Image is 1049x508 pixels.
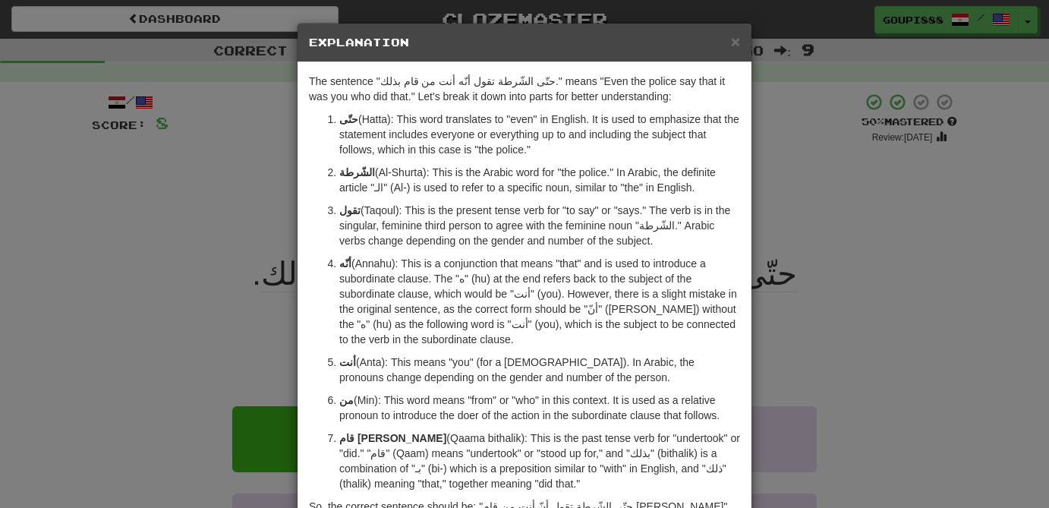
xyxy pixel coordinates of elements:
strong: قام [PERSON_NAME] [339,432,446,444]
p: (Anta): This means "you" (for a [DEMOGRAPHIC_DATA]). In Arabic, the pronouns change depending on ... [339,355,740,385]
p: (Al-Shurta): This is the Arabic word for "the police." In Arabic, the definite article "الـ" (Al-... [339,165,740,195]
p: The sentence "حتّى الشّرطة تقول أنّه أنت من قام بذلك." means "Even the police say that it was you... [309,74,740,104]
span: × [731,33,740,50]
p: (Qaama bithalik): This is the past tense verb for "undertook" or "did." "قام" (Qaam) means "under... [339,431,740,491]
strong: من [339,394,354,406]
p: (Annahu): This is a conjunction that means "that" and is used to introduce a subordinate clause. ... [339,256,740,347]
strong: تقول [339,204,361,216]
strong: الشّرطة [339,166,375,178]
strong: أنت [339,356,356,368]
p: (Taqoul): This is the present tense verb for "to say" or "says." The verb is in the singular, fem... [339,203,740,248]
button: Close [731,33,740,49]
p: (Min): This word means "from" or "who" in this context. It is used as a relative pronoun to intro... [339,393,740,423]
h5: Explanation [309,35,740,50]
strong: حتّى [339,113,358,125]
p: (Hatta): This word translates to "even" in English. It is used to emphasize that the statement in... [339,112,740,157]
strong: أنّه [339,257,351,270]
